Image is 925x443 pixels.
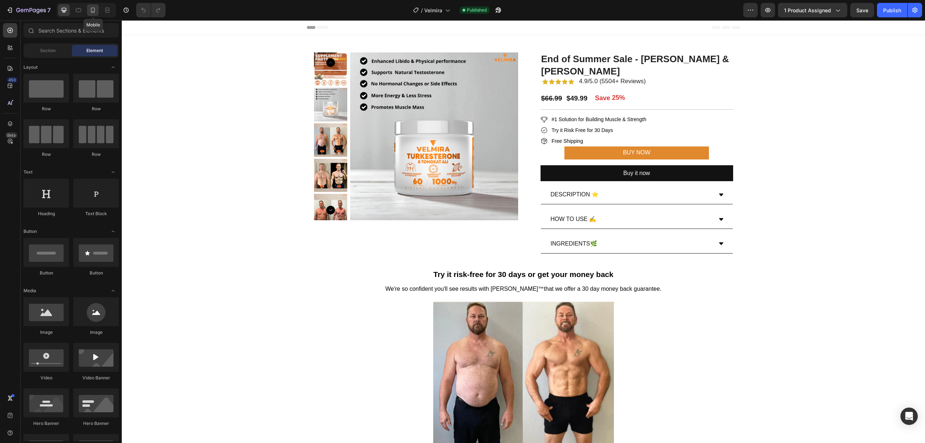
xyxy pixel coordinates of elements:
div: Buy it now [502,148,528,158]
div: Image [73,329,119,336]
div: Video [23,375,69,381]
div: Save [472,73,490,83]
div: 450 [7,77,17,83]
div: Open Intercom Messenger [900,408,918,425]
div: Button [73,270,119,276]
iframe: Design area [122,20,925,443]
input: Search Sections & Elements [23,23,119,38]
span: Toggle open [107,61,119,73]
span: Text [23,169,33,175]
span: / [421,7,423,14]
div: Row [23,151,69,158]
strong: Try it risk-free for 30 days or get your money back [311,250,491,258]
div: 25% [490,73,504,82]
span: Velmira [424,7,442,14]
button: 7 [3,3,54,17]
p: 7 [47,6,51,14]
div: Image [23,329,69,336]
span: Media [23,287,36,294]
div: Video Banner [73,375,119,381]
div: Hero Banner [23,420,69,427]
div: Row [23,106,69,112]
span: Try it Risk Free for 30 Days [430,107,491,113]
strong: ™ [416,265,422,272]
span: Toggle open [107,285,119,297]
button: BUY NOW [443,126,587,139]
div: Button [23,270,69,276]
p: DESCRIPTION ⭐ [429,169,477,180]
div: Row [73,106,119,112]
span: 4.9/5.0 (5504+ Reviews) [457,57,524,64]
span: 1 product assigned [784,7,831,14]
button: 1 product assigned [778,3,847,17]
button: Buy it now [419,145,611,161]
div: BUY NOW [501,127,529,138]
span: Published [467,7,487,13]
span: Layout [23,64,38,71]
div: Heading [23,210,69,217]
h1: End of Summer Sale - [PERSON_NAME] & [PERSON_NAME] [419,32,611,58]
span: Section [40,47,56,54]
p: HOW TO USE ✍️ [429,194,475,204]
button: Carousel Next Arrow [205,186,213,194]
button: Save [850,3,874,17]
span: Toggle open [107,166,119,178]
div: Row [73,151,119,158]
span: that we offer a 30 day money back guarantee. [422,265,539,272]
span: We're so confident you'll see results with [PERSON_NAME] [263,265,416,272]
span: Toggle open [107,226,119,237]
span: Button [23,228,37,235]
p: INGREDIENTS🌿 [429,218,476,229]
div: $49.99 [444,73,466,84]
span: Element [86,47,103,54]
span: Save [856,7,868,13]
div: Beta [5,132,17,138]
button: Publish [877,3,907,17]
div: Publish [883,7,901,14]
div: $66.99 [419,73,441,84]
div: Hero Banner [73,420,119,427]
button: Carousel Back Arrow [205,38,213,47]
div: Undo/Redo [136,3,165,17]
span: Free Shipping [430,118,461,124]
span: #1 Solution for Building Muscle & Strength [430,96,525,102]
div: Text Block [73,210,119,217]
